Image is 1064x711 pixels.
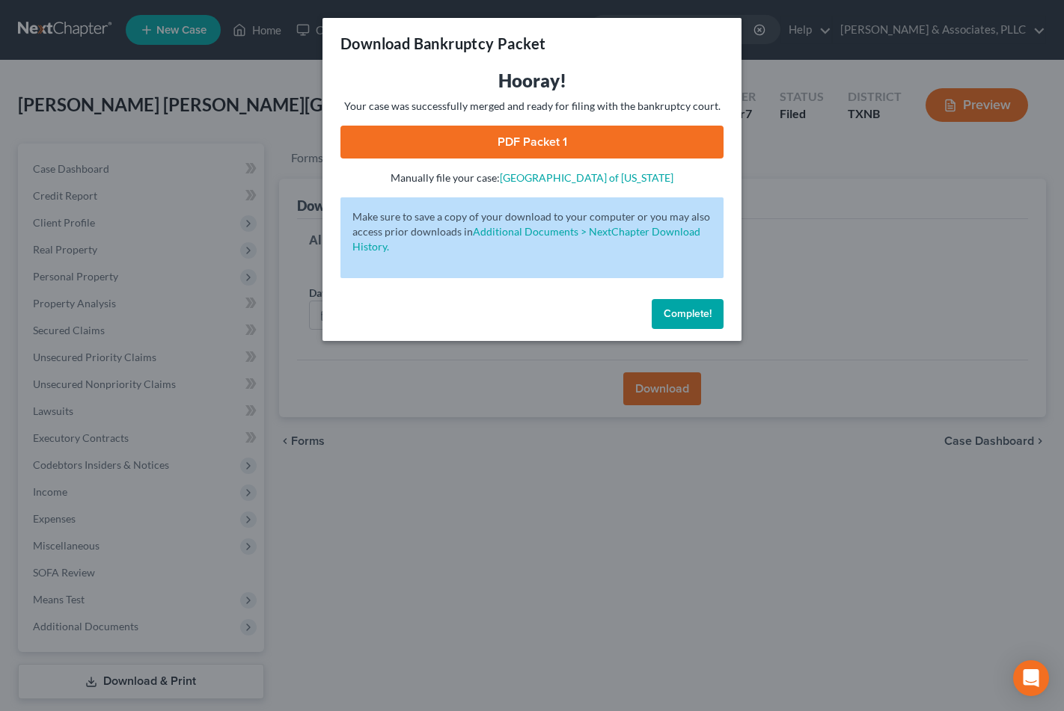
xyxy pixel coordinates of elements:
a: Additional Documents > NextChapter Download History. [352,225,700,253]
a: PDF Packet 1 [340,126,724,158]
div: Open Intercom Messenger [1013,660,1049,696]
h3: Download Bankruptcy Packet [340,33,545,54]
button: Complete! [652,299,724,329]
span: Complete! [664,307,712,320]
a: [GEOGRAPHIC_DATA] of [US_STATE] [500,171,673,184]
p: Your case was successfully merged and ready for filing with the bankruptcy court. [340,99,724,114]
p: Manually file your case: [340,170,724,185]
h3: Hooray! [340,69,724,93]
p: Make sure to save a copy of your download to your computer or you may also access prior downloads in [352,209,712,254]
